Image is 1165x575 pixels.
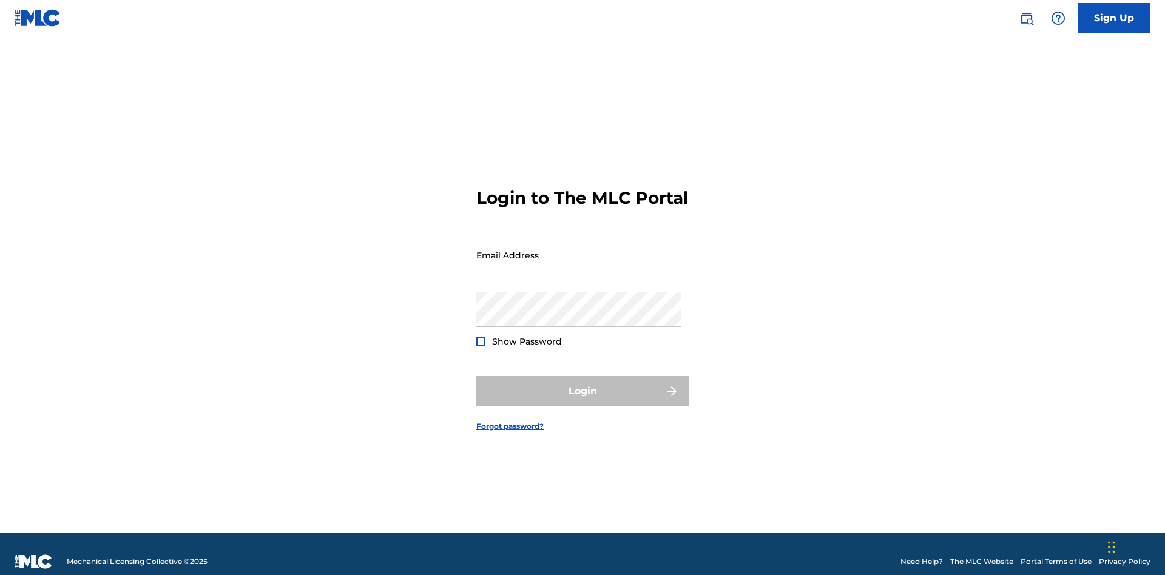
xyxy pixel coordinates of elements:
[492,336,562,347] span: Show Password
[1019,11,1034,25] img: search
[1046,6,1070,30] div: Help
[476,421,544,432] a: Forgot password?
[1015,6,1039,30] a: Public Search
[67,556,208,567] span: Mechanical Licensing Collective © 2025
[476,187,688,209] h3: Login to The MLC Portal
[1051,11,1065,25] img: help
[1104,517,1165,575] iframe: Chat Widget
[15,9,61,27] img: MLC Logo
[1099,556,1150,567] a: Privacy Policy
[950,556,1013,567] a: The MLC Website
[1021,556,1092,567] a: Portal Terms of Use
[1078,3,1150,33] a: Sign Up
[1108,529,1115,565] div: Drag
[900,556,943,567] a: Need Help?
[15,554,52,569] img: logo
